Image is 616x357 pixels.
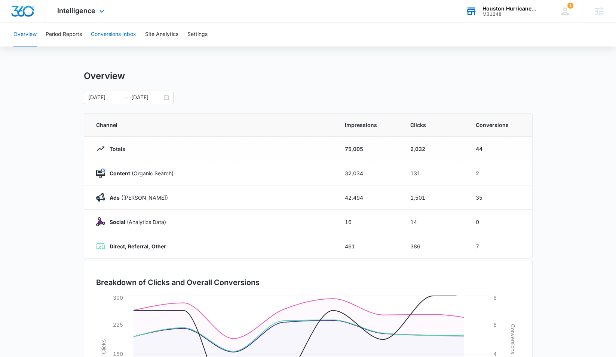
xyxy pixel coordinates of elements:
p: Totals [105,145,125,153]
strong: Direct, Referral, Other [110,243,166,249]
td: 386 [401,234,467,258]
td: 7 [467,234,532,258]
strong: Ads [110,194,120,201]
td: 14 [401,210,467,234]
td: 0 [467,210,532,234]
input: Start date [88,93,119,102]
div: notifications count [567,3,573,9]
button: Overview [13,22,37,46]
tspan: 225 [113,321,123,328]
span: Impressions [345,121,392,129]
span: 1 [567,3,573,9]
h3: Breakdown of Clicks and Overall Conversions [96,277,260,288]
button: Conversions Inbox [91,22,136,46]
img: Ads [96,193,105,202]
button: Site Analytics [145,22,178,46]
td: 1,501 [401,185,467,210]
div: account name [482,6,537,12]
span: to [122,94,128,100]
img: Content [96,169,105,178]
td: 16 [336,210,401,234]
img: Social [96,217,105,226]
button: Period Reports [46,22,82,46]
td: 44 [467,137,532,161]
tspan: 300 [113,294,123,301]
button: Settings [187,22,208,46]
td: 32,034 [336,161,401,185]
td: 461 [336,234,401,258]
tspan: 6 [493,321,497,328]
td: 75,005 [336,137,401,161]
strong: Social [110,219,125,225]
tspan: 150 [113,351,123,357]
p: ([PERSON_NAME]) [105,194,168,202]
tspan: Clicks [100,339,106,354]
td: 131 [401,161,467,185]
td: 2 [467,161,532,185]
td: 42,494 [336,185,401,210]
div: account id [482,12,537,17]
td: 2,032 [401,137,467,161]
strong: Content [110,170,130,176]
span: Clicks [410,121,458,129]
span: swap-right [122,94,128,100]
p: (Analytics Data) [105,218,166,226]
tspan: Conversions [510,324,516,354]
span: Conversions [476,121,520,129]
span: Intelligence [57,7,95,15]
span: Channel [96,121,327,129]
tspan: 4 [493,351,497,357]
tspan: 8 [493,294,497,301]
h1: Overview [84,70,125,82]
p: (Organic Search) [105,169,174,177]
td: 35 [467,185,532,210]
input: End date [131,93,162,102]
